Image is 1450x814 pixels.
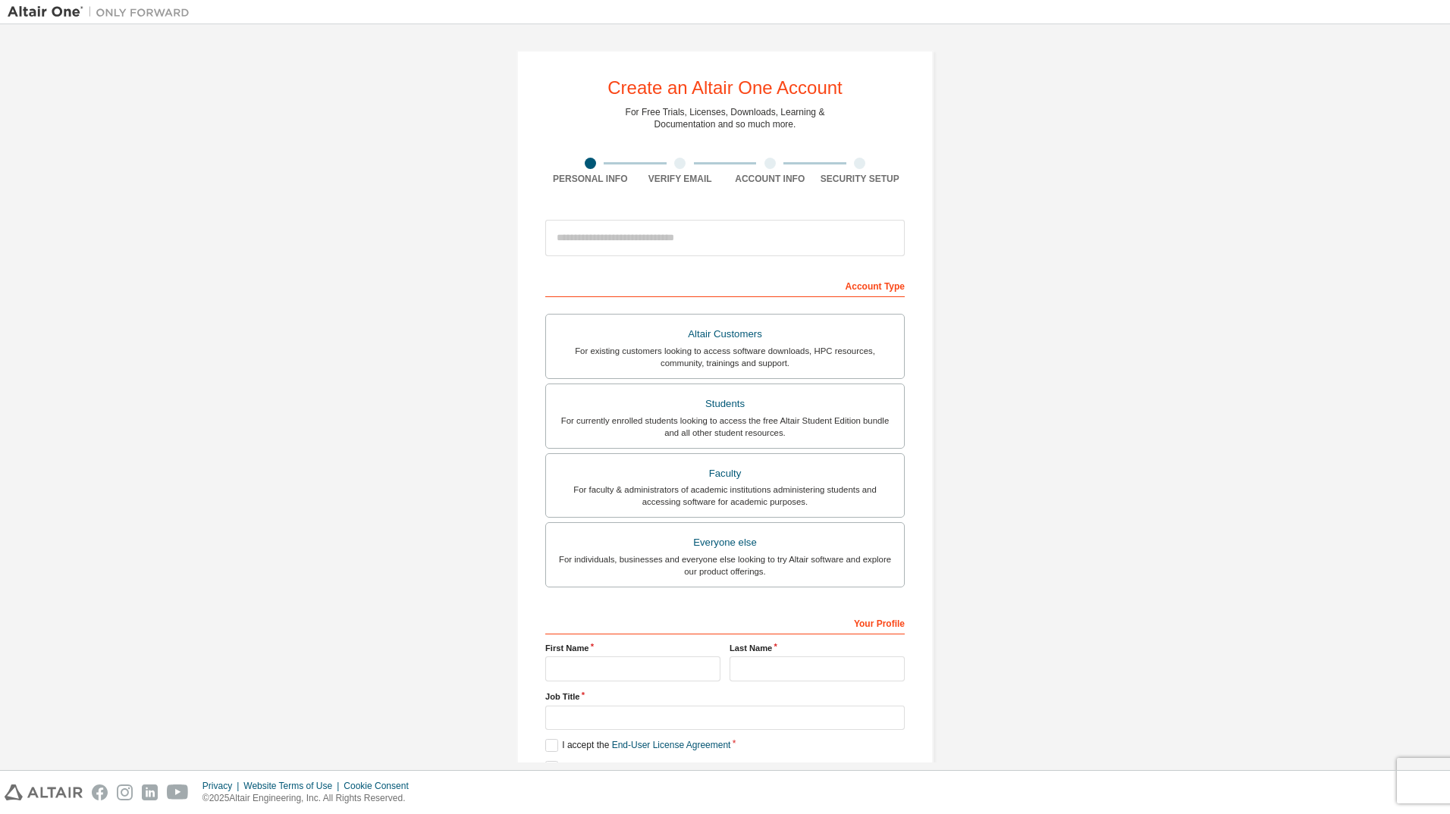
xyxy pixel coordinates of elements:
[92,784,108,800] img: facebook.svg
[8,5,197,20] img: Altair One
[555,532,895,553] div: Everyone else
[815,173,905,185] div: Security Setup
[555,484,895,508] div: For faculty & administrators of academic institutions administering students and accessing softwa...
[555,415,895,439] div: For currently enrolled students looking to access the free Altair Student Edition bundle and all ...
[545,173,636,185] div: Personal Info
[545,273,905,297] div: Account Type
[555,553,895,578] div: For individuals, businesses and everyone else looking to try Altair software and explore our prod...
[202,792,418,805] p: © 2025 Altair Engineering, Inc. All Rights Reserved.
[117,784,133,800] img: instagram.svg
[142,784,158,800] img: linkedin.svg
[545,739,730,752] label: I accept the
[545,761,764,774] label: I would like to receive marketing emails from Altair
[545,610,905,634] div: Your Profile
[243,780,344,792] div: Website Terms of Use
[5,784,83,800] img: altair_logo.svg
[555,345,895,369] div: For existing customers looking to access software downloads, HPC resources, community, trainings ...
[730,642,905,654] label: Last Name
[545,642,720,654] label: First Name
[344,780,417,792] div: Cookie Consent
[545,690,905,703] label: Job Title
[555,324,895,345] div: Altair Customers
[167,784,189,800] img: youtube.svg
[626,106,825,130] div: For Free Trials, Licenses, Downloads, Learning & Documentation and so much more.
[725,173,815,185] div: Account Info
[202,780,243,792] div: Privacy
[612,740,731,750] a: End-User License Agreement
[555,393,895,415] div: Students
[607,79,843,97] div: Create an Altair One Account
[555,463,895,484] div: Faculty
[636,173,726,185] div: Verify Email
